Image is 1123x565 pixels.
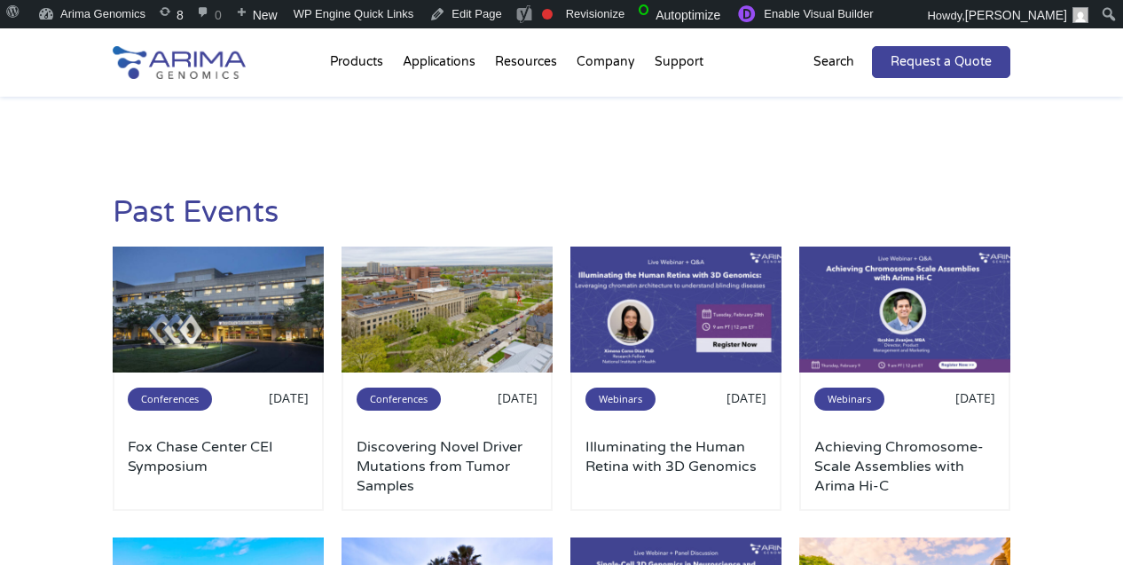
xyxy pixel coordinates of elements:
[128,437,309,496] a: Fox Chase Center CEI Symposium
[814,388,884,411] span: Webinars
[965,8,1067,22] span: [PERSON_NAME]
[113,46,246,79] img: Arima-Genomics-logo
[128,388,212,411] span: Conferences
[585,437,766,496] a: Illuminating the Human Retina with 3D Genomics
[726,389,766,406] span: [DATE]
[799,247,1010,373] img: February-2023-Webinar-Product-500x300.jpg
[542,9,553,20] div: Focus keyphrase not set
[955,389,995,406] span: [DATE]
[814,437,995,496] a: Achieving Chromosome-Scale Assemblies with Arima Hi-C
[570,247,781,373] img: February-Webinar-500x300.jpg
[269,389,309,406] span: [DATE]
[357,388,441,411] span: Conferences
[357,437,538,496] a: Discovering Novel Driver Mutations from Tumor Samples
[498,389,538,406] span: [DATE]
[813,51,854,74] p: Search
[113,247,324,373] img: Fox-Chase-Center-500x300.jpg
[342,247,553,373] img: University-of-Michigan-500x300.jpg
[872,46,1010,78] a: Request a Quote
[585,388,656,411] span: Webinars
[113,192,279,247] h1: Past Events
